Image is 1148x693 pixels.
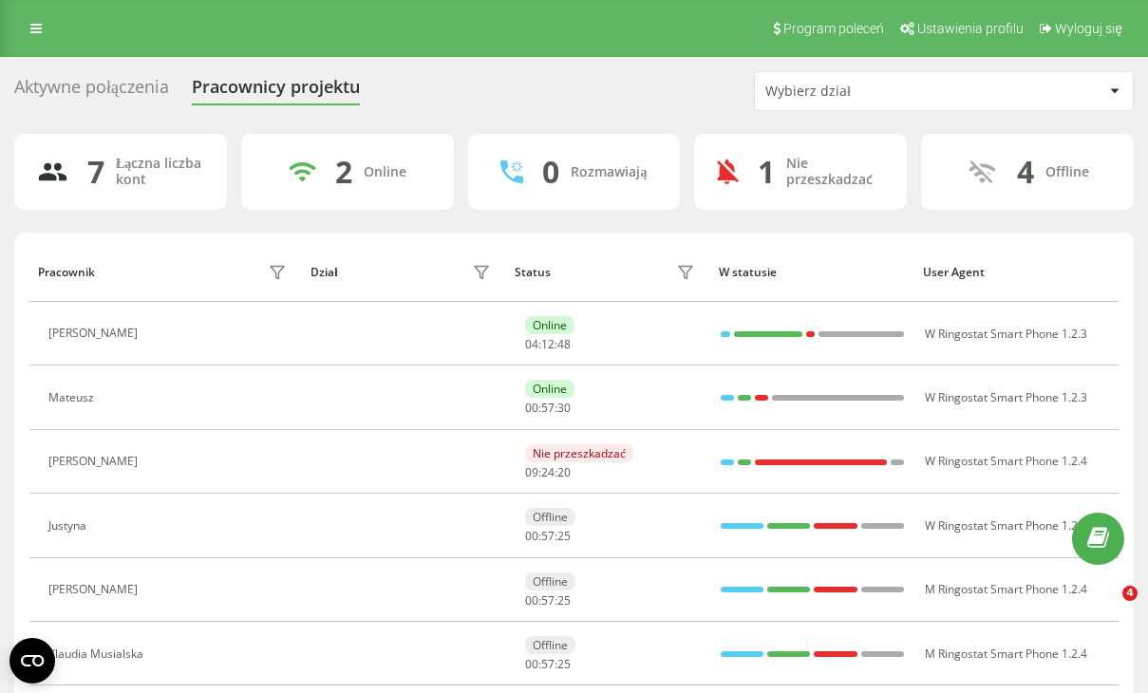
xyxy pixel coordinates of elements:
button: Open CMP widget [9,638,55,684]
iframe: Intercom live chat [1083,586,1129,631]
span: 09 [525,464,538,480]
div: User Agent [923,266,1109,279]
div: Pracownicy projektu [192,77,360,106]
div: Aktywne połączenia [14,77,169,106]
div: Wybierz dział [765,84,992,100]
div: : : [525,338,571,351]
span: 00 [525,400,538,416]
div: [PERSON_NAME] [48,327,142,340]
span: 04 [525,336,538,352]
div: Offline [525,636,575,654]
div: Dział [311,266,337,279]
div: [PERSON_NAME] [48,583,142,596]
span: 30 [557,400,571,416]
span: 57 [541,400,555,416]
span: 25 [557,528,571,544]
span: 57 [541,656,555,672]
div: W statusie [719,266,905,279]
div: Łączna liczba kont [116,156,204,188]
span: 00 [525,528,538,544]
span: W Ringostat Smart Phone 1.2.3 [925,517,1087,534]
div: Rozmawiają [571,164,647,180]
span: 24 [541,464,555,480]
span: W Ringostat Smart Phone 1.2.4 [925,453,1087,469]
span: W Ringostat Smart Phone 1.2.3 [925,326,1087,342]
div: Nie przeszkadzać [786,156,884,188]
span: Wyloguj się [1055,21,1122,36]
span: 25 [557,592,571,609]
span: 48 [557,336,571,352]
div: : : [525,530,571,543]
span: Program poleceń [783,21,884,36]
div: Offline [525,572,575,590]
div: : : [525,466,571,479]
div: Offline [525,508,575,526]
span: W Ringostat Smart Phone 1.2.3 [925,389,1087,405]
span: 57 [541,592,555,609]
div: 1 [758,154,775,190]
div: Online [525,380,574,398]
span: 20 [557,464,571,480]
div: 0 [542,154,559,190]
div: Online [364,164,406,180]
span: Ustawienia profilu [917,21,1024,36]
div: 4 [1017,154,1034,190]
div: 7 [87,154,104,190]
div: Status [515,266,551,279]
span: 4 [1122,586,1138,601]
span: 12 [541,336,555,352]
span: M Ringostat Smart Phone 1.2.4 [925,581,1087,597]
span: M Ringostat Smart Phone 1.2.4 [925,646,1087,662]
div: : : [525,402,571,415]
div: Mateusz [48,391,99,404]
div: Nie przeszkadzać [525,444,633,462]
div: Online [525,316,574,334]
div: : : [525,594,571,608]
div: 2 [335,154,352,190]
span: 00 [525,592,538,609]
div: [PERSON_NAME] [48,455,142,468]
div: : : [525,658,571,671]
div: Pracownik [38,266,95,279]
div: Klaudia Musialska [48,647,148,661]
div: Justyna [48,519,91,533]
span: 00 [525,656,538,672]
div: Offline [1045,164,1089,180]
span: 57 [541,528,555,544]
span: 25 [557,656,571,672]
